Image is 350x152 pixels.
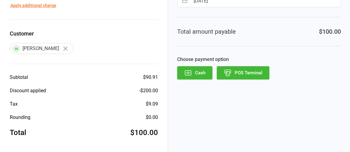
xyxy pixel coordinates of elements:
[10,127,26,138] div: Total
[177,66,212,79] button: Cash
[10,74,28,81] div: Subtotal
[10,100,18,108] div: Tax
[10,29,158,38] label: Customer
[10,114,30,121] div: Rounding
[130,127,158,138] div: $100.00
[10,87,46,94] div: Discount applied
[143,74,158,81] div: $90.91
[217,66,269,79] button: POS Terminal
[146,100,158,108] div: $9.09
[139,87,158,94] div: - $200.00
[10,2,56,9] button: Apply additional charge
[10,43,73,54] div: [PERSON_NAME]
[146,114,158,121] div: $0.00
[319,27,341,36] div: $100.00
[177,56,341,63] label: Choose payment option
[177,27,236,36] div: Total amount payable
